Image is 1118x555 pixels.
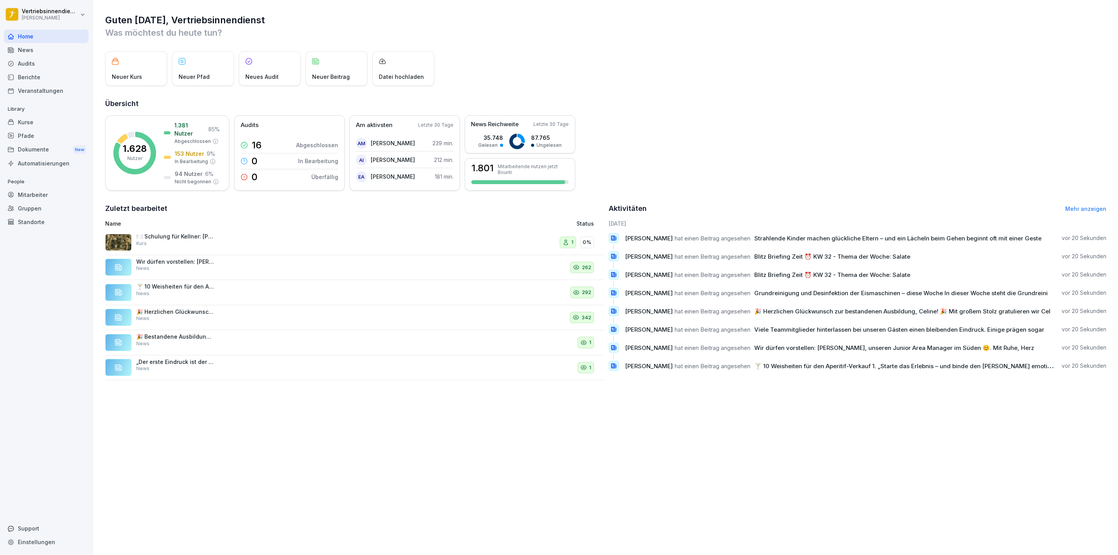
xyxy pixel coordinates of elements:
[675,308,750,315] span: hat einen Beitrag angesehen
[174,121,206,137] p: 1.381 Nutzer
[589,339,591,346] p: 1
[754,308,1050,315] span: 🎉 Herzlichen Glückwunsch zur bestandenen Ausbildung, Celine! 🎉 Mit großem Stolz gratulieren wir Cel
[175,178,211,185] p: Nicht begonnen
[311,173,338,181] p: Überfällig
[356,171,367,182] div: EA
[356,121,392,130] p: Am aktivsten
[127,155,142,162] p: Nutzer
[4,157,89,170] a: Automatisierungen
[625,235,673,242] span: [PERSON_NAME]
[478,134,503,142] p: 35.748
[356,138,367,149] div: AM
[1062,234,1106,242] p: vor 20 Sekunden
[754,235,1042,242] span: Strahlende Kinder machen glückliche Eltern – und ein Lächeln beim Gehen beginnt oft mit einer Geste
[754,362,1069,370] span: 🍸 10 Weisheiten für den Aperitif-Verkauf 1. „Starte das Erlebnis – und binde den [PERSON_NAME] em...
[625,308,673,315] span: [PERSON_NAME]
[208,125,220,133] p: 85 %
[4,202,89,215] a: Gruppen
[105,230,603,255] a: 🍽️ Schulung für Kellner: [PERSON_NAME]Kurs10%
[4,57,89,70] a: Audits
[136,358,214,365] p: „Der erste Eindruck ist der entscheidende.“ 👉 Fakt: Die erste 7 Sekunden sind entscheidend, um Ve...
[4,84,89,97] a: Veranstaltungen
[136,340,149,347] p: News
[105,255,603,280] a: Wir dürfen vorstellen: [PERSON_NAME], unseren Junior Area Manager im Süden 😊. Mit [PERSON_NAME], ...
[136,365,149,372] p: News
[252,157,257,166] p: 0
[536,142,562,149] p: Ungelesen
[4,143,89,157] a: DokumenteNew
[4,115,89,129] a: Kurse
[73,145,86,154] div: New
[252,141,262,150] p: 16
[609,203,647,214] h2: Aktivitäten
[105,280,603,305] a: 🍸 10 Weisheiten für den Aperitif-Verkauf 1. „Starte das Erlebnis – und binde den [PERSON_NAME] em...
[625,253,673,260] span: [PERSON_NAME]
[356,155,367,165] div: AI
[4,129,89,143] a: Pfade
[179,73,210,81] p: Neuer Pfad
[471,164,494,173] h3: 1.801
[371,139,415,147] p: [PERSON_NAME]
[754,344,1034,351] span: Wir dürfen vorstellen: [PERSON_NAME], unseren Junior Area Manager im Süden 😊. Mit Ruhe, Herz
[136,258,214,265] p: Wir dürfen vorstellen: [PERSON_NAME], unseren Junior Area Manager im Süden 😊. Mit [PERSON_NAME], ...
[675,271,750,278] span: hat einen Beitrag angesehen
[4,188,89,202] a: Mitarbeiter
[371,172,415,181] p: [PERSON_NAME]
[754,253,910,260] span: Blitz Briefing Zeit ⏰ KW 32 - Thema der Woche: Salate
[105,219,425,228] p: Name
[1062,252,1106,260] p: vor 20 Sekunden
[4,70,89,84] div: Berichte
[105,355,603,381] a: „Der erste Eindruck ist der entscheidende.“ 👉 Fakt: Die erste 7 Sekunden sind entscheidend, um Ve...
[576,219,594,228] p: Status
[4,535,89,549] a: Einstellungen
[754,271,910,278] span: Blitz Briefing Zeit ⏰ KW 32 - Thema der Woche: Salate
[296,141,338,149] p: Abgeschlossen
[1062,271,1106,278] p: vor 20 Sekunden
[105,330,603,355] a: 🎉 Bestandene Ausbildung – Herzlichen Glückwunsch! 🎉 Wir gratulieren [PERSON_NAME] ganz herzlich z...
[105,98,1106,109] h2: Übersicht
[675,362,750,370] span: hat einen Beitrag angesehen
[105,26,1106,39] p: Was möchtest du heute tun?
[434,156,453,164] p: 212 min.
[533,121,569,128] p: Letzte 30 Tage
[582,264,591,271] p: 262
[1065,205,1106,212] a: Mehr anzeigen
[105,14,1106,26] h1: Guten [DATE], Vertriebsinnendienst
[4,43,89,57] div: News
[4,176,89,188] p: People
[379,73,424,81] p: Datei hochladen
[136,315,149,322] p: News
[609,219,1107,228] h6: [DATE]
[136,233,214,240] p: 🍽️ Schulung für Kellner: [PERSON_NAME]
[571,238,573,246] p: 1
[675,289,750,297] span: hat einen Beitrag angesehen
[245,73,279,81] p: Neues Audit
[432,139,453,147] p: 239 min.
[1062,307,1106,315] p: vor 20 Sekunden
[675,235,750,242] span: hat einen Beitrag angesehen
[136,308,214,315] p: 🎉 Herzlichen Glückwunsch zur bestandenen Ausbildung, Celine! 🎉 Mit großem Stolz gratulieren wir [...
[1062,344,1106,351] p: vor 20 Sekunden
[1062,325,1106,333] p: vor 20 Sekunden
[205,170,214,178] p: 6 %
[175,170,203,178] p: 94 Nutzer
[241,121,259,130] p: Audits
[4,215,89,229] a: Standorte
[252,172,257,182] p: 0
[136,290,149,297] p: News
[625,326,673,333] span: [PERSON_NAME]
[582,314,591,322] p: 342
[4,30,89,43] a: Home
[418,122,453,129] p: Letzte 30 Tage
[754,326,1044,333] span: Viele Teammitglieder hinterlassen bei unseren Gästen einen bleibenden Eindruck. Einige prägen sogar
[625,271,673,278] span: [PERSON_NAME]
[22,8,78,15] p: Vertriebsinnendienst
[123,144,147,153] p: 1.628
[1062,289,1106,297] p: vor 20 Sekunden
